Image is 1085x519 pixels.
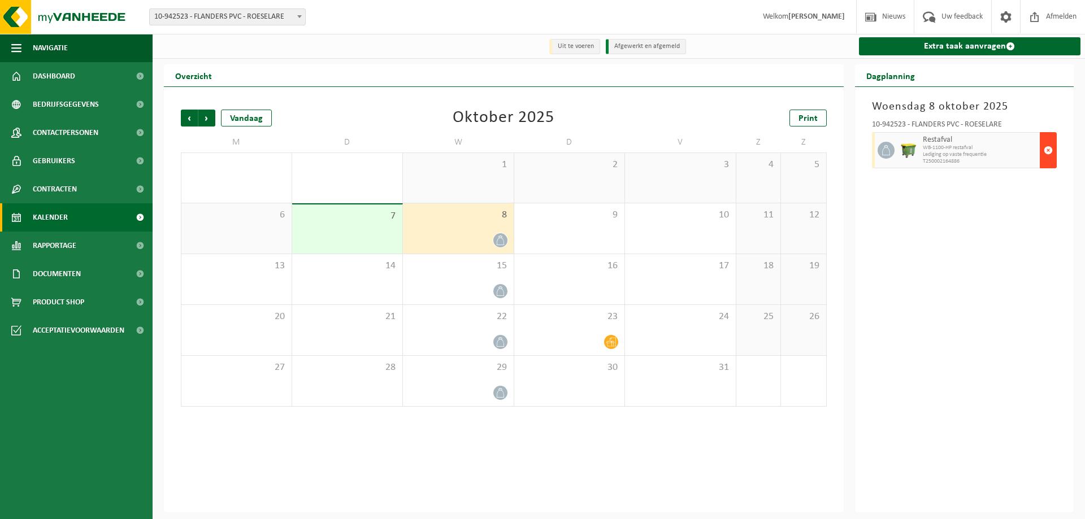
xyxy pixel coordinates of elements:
span: 8 [409,209,508,221]
span: Product Shop [33,288,84,316]
span: 22 [409,311,508,323]
td: Z [781,132,826,152]
span: Restafval [923,136,1038,145]
td: D [292,132,403,152]
span: 14 [298,260,397,272]
span: 26 [787,311,820,323]
span: T250002164886 [923,158,1038,165]
td: M [181,132,292,152]
span: 29 [409,361,508,374]
span: 2 [520,159,619,171]
div: 10-942523 - FLANDERS PVC - ROESELARE [872,121,1057,132]
span: Kalender [33,203,68,232]
div: Oktober 2025 [453,110,554,127]
span: Navigatie [33,34,68,62]
span: 7 [298,210,397,223]
span: WB-1100-HP restafval [923,145,1038,151]
span: Acceptatievoorwaarden [33,316,124,344]
span: 12 [787,209,820,221]
span: Bedrijfsgegevens [33,90,99,119]
span: 5 [787,159,820,171]
span: Volgende [198,110,215,127]
span: 16 [520,260,619,272]
span: 15 [409,260,508,272]
span: Lediging op vaste frequentie [923,151,1038,158]
span: 18 [742,260,775,272]
span: Documenten [33,260,81,288]
div: Vandaag [221,110,272,127]
span: 21 [298,311,397,323]
span: Dashboard [33,62,75,90]
td: Z [736,132,782,152]
td: V [625,132,736,152]
span: 10-942523 - FLANDERS PVC - ROESELARE [150,9,305,25]
span: 3 [631,159,730,171]
span: 10-942523 - FLANDERS PVC - ROESELARE [149,8,306,25]
h2: Overzicht [164,64,223,86]
td: D [514,132,626,152]
span: 11 [742,209,775,221]
span: 28 [298,361,397,374]
span: Print [798,114,818,123]
li: Uit te voeren [549,39,600,54]
span: 13 [187,260,286,272]
span: 31 [631,361,730,374]
span: 30 [520,361,619,374]
span: 23 [520,311,619,323]
span: 24 [631,311,730,323]
span: 27 [187,361,286,374]
span: 25 [742,311,775,323]
h3: Woensdag 8 oktober 2025 [872,98,1057,115]
li: Afgewerkt en afgemeld [606,39,686,54]
span: Vorige [181,110,198,127]
span: Gebruikers [33,147,75,175]
span: Rapportage [33,232,76,260]
span: Contactpersonen [33,119,98,147]
span: 10 [631,209,730,221]
img: WB-1100-HPE-GN-50 [900,142,917,159]
a: Print [789,110,827,127]
span: 1 [409,159,508,171]
h2: Dagplanning [855,64,926,86]
span: Contracten [33,175,77,203]
span: 9 [520,209,619,221]
a: Extra taak aanvragen [859,37,1081,55]
span: 17 [631,260,730,272]
span: 4 [742,159,775,171]
span: 19 [787,260,820,272]
span: 20 [187,311,286,323]
strong: [PERSON_NAME] [788,12,845,21]
span: 6 [187,209,286,221]
td: W [403,132,514,152]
